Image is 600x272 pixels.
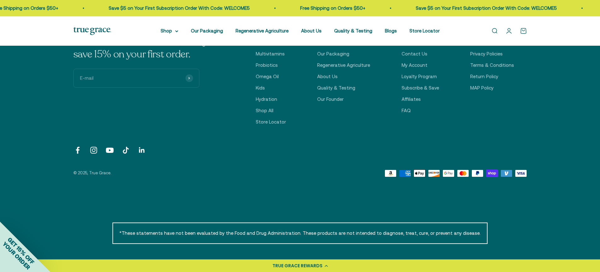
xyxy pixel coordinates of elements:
a: Regenerative Agriculture [236,28,289,33]
p: Join the True Grace community & save 15% on your first order. [73,35,225,61]
a: Contact Us [402,50,427,58]
a: Quality & Testing [334,28,372,33]
a: Store Locator [256,118,286,126]
p: Save $5 on Your First Subscription Order With Code: WELCOME5 [105,4,246,12]
p: *These statements have not been evaluated by the Food and Drug Administration. These products are... [112,223,488,244]
a: Affiliates [402,95,421,103]
a: About Us [301,28,322,33]
a: Shop All [256,107,273,114]
a: Our Founder [317,95,344,103]
a: Omega Oil [256,73,279,80]
a: FAQ [402,107,411,114]
a: Subscribe & Save [402,84,439,92]
a: Probiotics [256,61,278,69]
a: Follow on YouTube [106,146,114,154]
a: Blogs [385,28,397,33]
summary: Shop [161,27,178,35]
a: Hydration [256,95,277,103]
a: About Us [317,73,338,80]
a: Free Shipping on Orders $50+ [296,5,362,11]
a: My Account [402,61,427,69]
a: Loyalty Program [402,73,437,80]
a: Return Policy [470,73,498,80]
a: Regenerative Agriculture [317,61,370,69]
a: Multivitamins [256,50,285,58]
a: Store Locator [409,28,440,33]
a: Privacy Policies [470,50,503,58]
a: Terms & Conditions [470,61,514,69]
a: MAP Policy [470,84,494,92]
div: TRUE GRACE REWARDS [272,263,323,269]
p: Save $5 on Your First Subscription Order With Code: WELCOME5 [412,4,553,12]
a: Follow on Instagram [89,146,98,154]
a: Follow on TikTok [122,146,130,154]
a: Kids [256,84,265,92]
p: © 2025, True Grace. [73,170,111,177]
a: Our Packaging [191,28,223,33]
a: Follow on LinkedIn [138,146,146,154]
span: YOUR ORDER [1,240,31,271]
a: Follow on Facebook [73,146,82,154]
a: Quality & Testing [317,84,355,92]
span: GET 15% OFF [6,236,36,265]
a: Our Packaging [317,50,349,58]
